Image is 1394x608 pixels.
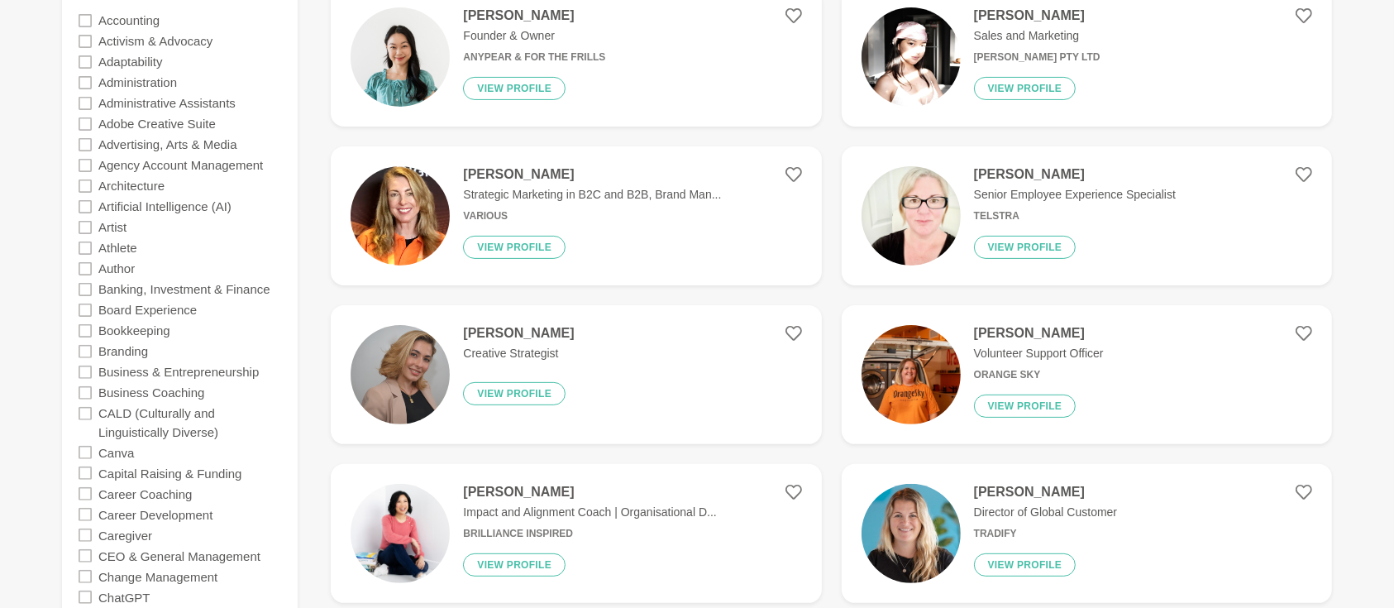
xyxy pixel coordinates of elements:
label: ChatGPT [98,586,150,607]
label: Accounting [98,10,160,31]
label: Agency Account Management [98,155,263,175]
h4: [PERSON_NAME] [463,7,605,24]
label: Canva [98,442,134,462]
label: CALD (Culturally and Linguistically Diverse) [98,403,281,443]
h6: Telstra [974,210,1176,223]
h4: [PERSON_NAME] [974,325,1104,342]
label: Athlete [98,237,137,258]
label: Career Coaching [98,483,192,504]
h4: [PERSON_NAME] [974,166,1176,183]
button: View profile [974,553,1077,577]
img: 76d71eafe8075d13eeea03039b9742996b9cd231-1968x2624.jpg [862,166,961,266]
img: 59e87df8aaa7eaf358d21335300623ab6c639fad-717x623.jpg [862,325,961,424]
img: 2b5545a2970da8487e4847cfea342ccc486e5442-454x454.jpg [862,484,961,583]
label: CEO & General Management [98,545,260,566]
label: Business Coaching [98,382,204,403]
h4: [PERSON_NAME] [974,484,1118,500]
p: Volunteer Support Officer [974,345,1104,362]
label: Bookkeeping [98,320,170,341]
label: Administrative Assistants [98,93,236,113]
button: View profile [974,77,1077,100]
h6: [PERSON_NAME] Pty LTD [974,51,1100,64]
a: [PERSON_NAME]Volunteer Support OfficerOrange SkyView profile [842,305,1332,444]
a: [PERSON_NAME]Strategic Marketing in B2C and B2B, Brand Man...VariousView profile [331,146,821,285]
img: 90f91889d58dbf0f15c0de29dd3d2b6802e5f768-900x900.png [351,325,450,424]
label: Capital Raising & Funding [98,462,241,483]
p: Strategic Marketing in B2C and B2B, Brand Man... [463,186,721,203]
img: cd6701a6e23a289710e5cd97f2d30aa7cefffd58-2965x2965.jpg [351,7,450,107]
h6: Tradify [974,528,1118,540]
img: 23dfe6b37e27fa9795f08afb0eaa483090fbb44a-1003x870.png [351,166,450,266]
label: Administration [98,72,177,93]
a: [PERSON_NAME]Director of Global CustomerTradifyView profile [842,464,1332,603]
button: View profile [463,382,566,405]
button: View profile [974,236,1077,259]
label: Board Experience [98,299,197,320]
button: View profile [463,77,566,100]
button: View profile [463,236,566,259]
label: Branding [98,341,148,361]
label: Business & Entrepreneurship [98,361,259,382]
img: b1a2a92873384f447e16a896c02c3273cbd04480-1608x1608.jpg [862,7,961,107]
a: [PERSON_NAME]Impact and Alignment Coach | Organisational D...Brilliance InspiredView profile [331,464,821,603]
label: Caregiver [98,524,152,545]
p: Impact and Alignment Coach | Organisational D... [463,504,716,521]
p: Director of Global Customer [974,504,1118,521]
label: Artificial Intelligence (AI) [98,196,232,217]
label: Advertising, Arts & Media [98,134,237,155]
label: Adobe Creative Suite [98,113,216,134]
p: Senior Employee Experience Specialist [974,186,1176,203]
h6: Orange Sky [974,369,1104,381]
p: Founder & Owner [463,27,605,45]
label: Author [98,258,135,279]
p: Creative Strategist [463,345,574,362]
label: Architecture [98,175,165,196]
label: Career Development [98,504,212,524]
label: Activism & Advocacy [98,31,212,51]
label: Artist [98,217,127,237]
h4: [PERSON_NAME] [463,166,721,183]
label: Adaptability [98,51,163,72]
h4: [PERSON_NAME] [463,325,574,342]
h6: Brilliance Inspired [463,528,716,540]
label: Banking, Investment & Finance [98,279,270,299]
h6: Anypear & For The Frills [463,51,605,64]
label: Change Management [98,566,217,586]
img: 7f3ec53af188a1431abc61e4a96f9a483483f2b4-3973x5959.jpg [351,484,450,583]
h4: [PERSON_NAME] [463,484,716,500]
h6: Various [463,210,721,223]
button: View profile [974,395,1077,418]
button: View profile [463,553,566,577]
p: Sales and Marketing [974,27,1100,45]
a: [PERSON_NAME]Creative StrategistView profile [331,305,821,444]
a: [PERSON_NAME]Senior Employee Experience SpecialistTelstraView profile [842,146,1332,285]
h4: [PERSON_NAME] [974,7,1100,24]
